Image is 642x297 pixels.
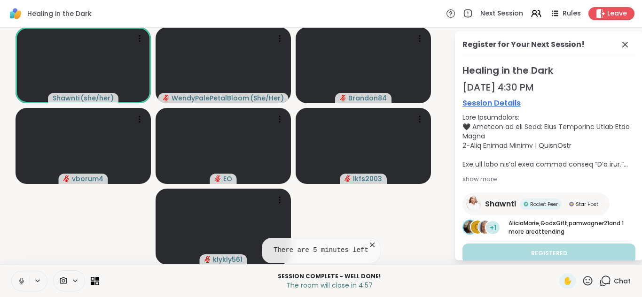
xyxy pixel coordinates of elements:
[63,175,70,182] span: audio-muted
[478,221,492,234] img: pamwagner21
[614,276,631,286] span: Chat
[462,175,635,184] div: show more
[105,281,554,290] p: The room will close in 4:57
[172,93,249,103] span: WendyPalePetalBloom
[27,9,92,18] span: Healing in the Dark
[480,9,523,18] span: Next Session
[462,98,635,109] a: Session Details
[8,6,23,22] img: ShareWell Logomark
[204,256,211,263] span: audio-muted
[569,219,609,227] span: pamwagner21
[463,221,477,234] img: AliciaMarie
[563,275,572,287] span: ✋
[462,81,635,94] div: [DATE] 4:30 PM
[213,255,243,264] span: klykly561
[474,221,481,234] span: G
[466,197,481,212] img: Shawnti
[353,174,382,183] span: lkfs2003
[524,202,528,206] img: Rocket Peer
[274,246,368,255] pre: There are 5 minutes left
[348,93,387,103] span: Brandon84
[163,95,170,101] span: audio-muted
[490,223,496,233] span: +1
[462,113,635,169] div: Lore Ipsumdolors: 🖤 Ametcon ad eli Sedd: Eius Temporinc Utlab Etdo Magna 2-Aliq Enimad Minimv | Q...
[509,219,635,236] p: and 1 more are attending
[485,198,516,210] span: Shawnti
[531,249,567,258] span: Registered
[540,219,569,227] span: GodsGift ,
[530,201,558,208] span: Rocket Peer
[462,244,635,263] button: Registered
[344,175,351,182] span: audio-muted
[340,95,346,101] span: audio-muted
[462,193,610,215] a: ShawntiShawntiRocket PeerRocket PeerStar HostStar Host
[576,201,598,208] span: Star Host
[607,9,627,18] span: Leave
[72,174,103,183] span: vborum4
[80,93,114,103] span: ( she/her )
[215,175,221,182] span: audio-muted
[105,272,554,281] p: Session Complete - well done!
[563,9,581,18] span: Rules
[250,93,284,103] span: ( She/Her )
[223,174,232,183] span: EO
[569,202,574,206] img: Star Host
[462,39,585,50] div: Register for Your Next Session!
[462,64,635,77] span: Healing in the Dark
[53,93,79,103] span: Shawnti
[509,219,540,227] span: AliciaMarie ,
